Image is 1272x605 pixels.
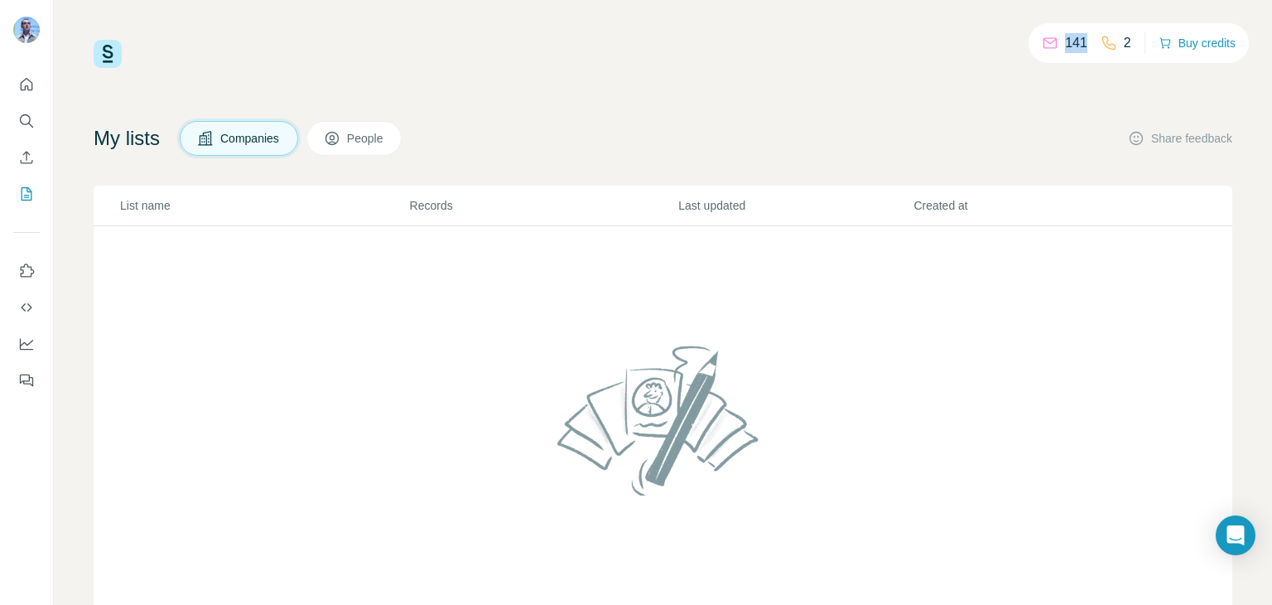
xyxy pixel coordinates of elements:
span: Companies [220,130,281,147]
h4: My lists [94,125,160,152]
button: My lists [13,179,40,209]
img: Avatar [13,17,40,43]
p: List name [120,197,408,214]
button: Dashboard [13,329,40,359]
button: Search [13,106,40,136]
button: Use Surfe API [13,293,40,322]
button: Buy credits [1159,31,1236,55]
button: Use Surfe on LinkedIn [13,256,40,286]
p: Created at [913,197,1147,214]
img: Surfe Logo [94,40,122,68]
img: No lists found [551,332,776,509]
p: Records [410,197,677,214]
button: Quick start [13,70,40,99]
p: Last updated [678,197,912,214]
button: Share feedback [1128,130,1232,147]
p: 141 [1065,33,1087,53]
div: Open Intercom Messenger [1216,515,1255,555]
span: People [347,130,385,147]
p: 2 [1124,33,1131,53]
button: Feedback [13,365,40,395]
button: Enrich CSV [13,143,40,172]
